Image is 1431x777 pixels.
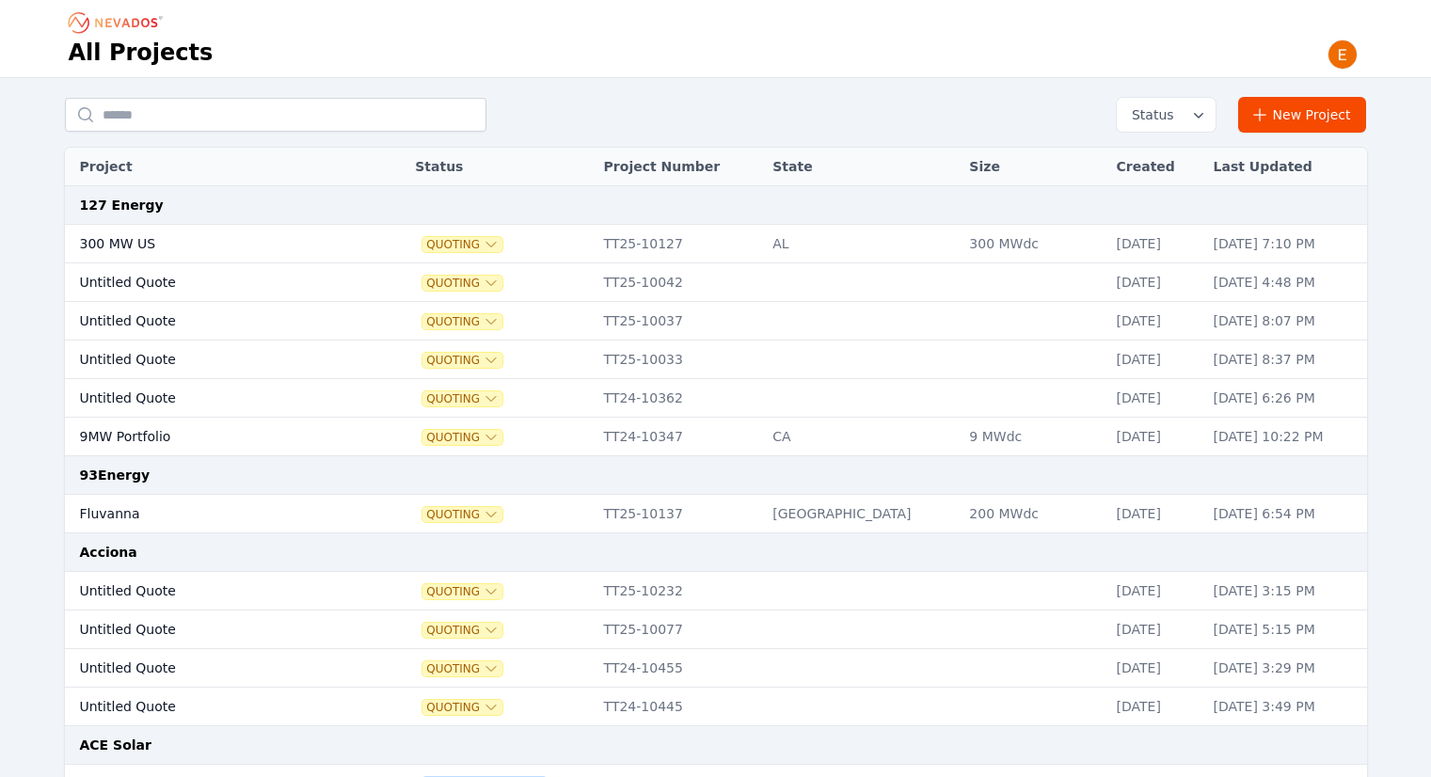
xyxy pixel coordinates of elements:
[1204,379,1367,418] td: [DATE] 6:26 PM
[595,649,764,688] td: TT24-10455
[65,379,359,418] td: Untitled Quote
[1117,98,1216,132] button: Status
[595,341,764,379] td: TT25-10033
[1107,610,1204,649] td: [DATE]
[960,148,1106,186] th: Size
[1204,610,1367,649] td: [DATE] 5:15 PM
[65,572,359,610] td: Untitled Quote
[763,148,960,186] th: State
[1204,688,1367,726] td: [DATE] 3:49 PM
[960,495,1106,533] td: 200 MWdc
[422,353,502,368] button: Quoting
[65,341,359,379] td: Untitled Quote
[422,314,502,329] button: Quoting
[1238,97,1367,133] a: New Project
[1204,302,1367,341] td: [DATE] 8:07 PM
[65,418,359,456] td: 9MW Portfolio
[960,418,1106,456] td: 9 MWdc
[1204,418,1367,456] td: [DATE] 10:22 PM
[595,302,764,341] td: TT25-10037
[1107,302,1204,341] td: [DATE]
[65,533,1367,572] td: Acciona
[595,379,764,418] td: TT24-10362
[1107,341,1204,379] td: [DATE]
[595,225,764,263] td: TT25-10127
[1204,225,1367,263] td: [DATE] 7:10 PM
[422,584,502,599] button: Quoting
[422,507,502,522] button: Quoting
[960,225,1106,263] td: 300 MWdc
[65,225,359,263] td: 300 MW US
[65,649,359,688] td: Untitled Quote
[422,430,502,445] button: Quoting
[65,456,1367,495] td: 93Energy
[595,688,764,726] td: TT24-10445
[763,495,960,533] td: [GEOGRAPHIC_DATA]
[595,148,764,186] th: Project Number
[1124,105,1174,124] span: Status
[69,8,168,38] nav: Breadcrumb
[595,263,764,302] td: TT25-10042
[422,700,502,715] button: Quoting
[1107,148,1204,186] th: Created
[1107,688,1204,726] td: [DATE]
[65,418,1367,456] tr: 9MW PortfolioQuotingTT24-10347CA9 MWdc[DATE][DATE] 10:22 PM
[1107,418,1204,456] td: [DATE]
[65,225,1367,263] tr: 300 MW USQuotingTT25-10127AL300 MWdc[DATE][DATE] 7:10 PM
[65,302,359,341] td: Untitled Quote
[1328,40,1358,70] img: Emily Walker
[422,237,502,252] button: Quoting
[65,688,1367,726] tr: Untitled QuoteQuotingTT24-10445[DATE][DATE] 3:49 PM
[1204,263,1367,302] td: [DATE] 4:48 PM
[1204,572,1367,610] td: [DATE] 3:15 PM
[595,418,764,456] td: TT24-10347
[65,186,1367,225] td: 127 Energy
[595,610,764,649] td: TT25-10077
[65,688,359,726] td: Untitled Quote
[69,38,214,68] h1: All Projects
[65,302,1367,341] tr: Untitled QuoteQuotingTT25-10037[DATE][DATE] 8:07 PM
[65,726,1367,765] td: ACE Solar
[65,610,1367,649] tr: Untitled QuoteQuotingTT25-10077[DATE][DATE] 5:15 PM
[405,148,594,186] th: Status
[65,379,1367,418] tr: Untitled QuoteQuotingTT24-10362[DATE][DATE] 6:26 PM
[1107,495,1204,533] td: [DATE]
[422,276,502,291] button: Quoting
[65,649,1367,688] tr: Untitled QuoteQuotingTT24-10455[DATE][DATE] 3:29 PM
[1107,572,1204,610] td: [DATE]
[65,341,1367,379] tr: Untitled QuoteQuotingTT25-10033[DATE][DATE] 8:37 PM
[65,610,359,649] td: Untitled Quote
[65,263,1367,302] tr: Untitled QuoteQuotingTT25-10042[DATE][DATE] 4:48 PM
[1204,341,1367,379] td: [DATE] 8:37 PM
[422,661,502,676] button: Quoting
[763,418,960,456] td: CA
[1107,649,1204,688] td: [DATE]
[763,225,960,263] td: AL
[1204,148,1367,186] th: Last Updated
[65,495,359,533] td: Fluvanna
[1107,225,1204,263] td: [DATE]
[1107,379,1204,418] td: [DATE]
[1204,649,1367,688] td: [DATE] 3:29 PM
[65,495,1367,533] tr: FluvannaQuotingTT25-10137[GEOGRAPHIC_DATA]200 MWdc[DATE][DATE] 6:54 PM
[65,148,359,186] th: Project
[595,572,764,610] td: TT25-10232
[65,572,1367,610] tr: Untitled QuoteQuotingTT25-10232[DATE][DATE] 3:15 PM
[422,623,502,638] button: Quoting
[65,263,359,302] td: Untitled Quote
[1107,263,1204,302] td: [DATE]
[1204,495,1367,533] td: [DATE] 6:54 PM
[422,391,502,406] button: Quoting
[595,495,764,533] td: TT25-10137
